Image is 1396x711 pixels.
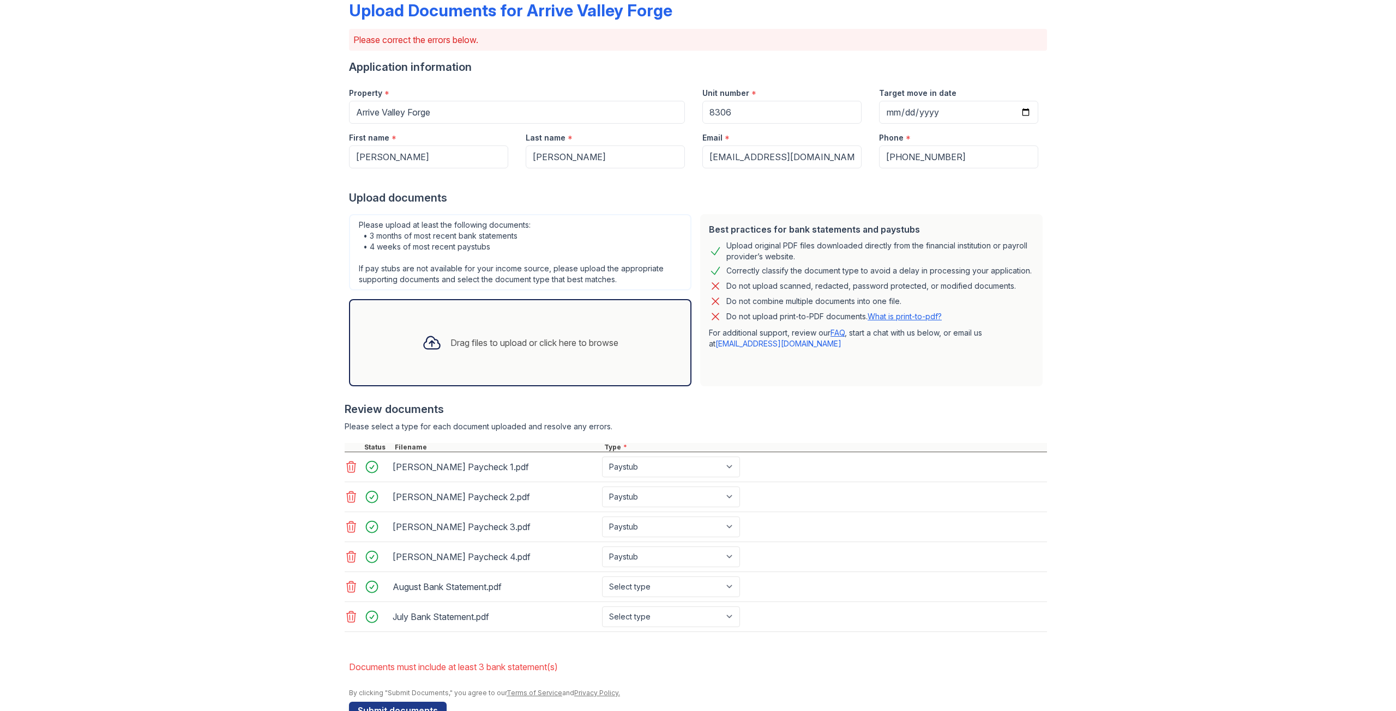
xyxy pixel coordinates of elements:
[574,689,620,697] a: Privacy Policy.
[726,279,1016,293] div: Do not upload scanned, redacted, password protected, or modified documents.
[349,132,389,143] label: First name
[715,339,841,348] a: [EMAIL_ADDRESS][DOMAIN_NAME]
[709,327,1034,349] p: For additional support, review our , start a chat with us below, or email us at
[353,33,1043,46] p: Please correct the errors below.
[349,689,1047,697] div: By clicking "Submit Documents," you agree to our and
[393,443,602,452] div: Filename
[393,608,598,625] div: July Bank Statement.pdf
[345,402,1047,417] div: Review documents
[831,328,845,337] a: FAQ
[879,132,904,143] label: Phone
[393,488,598,506] div: [PERSON_NAME] Paycheck 2.pdf
[393,518,598,536] div: [PERSON_NAME] Paycheck 3.pdf
[526,132,565,143] label: Last name
[507,689,562,697] a: Terms of Service
[349,190,1047,205] div: Upload documents
[349,214,691,290] div: Please upload at least the following documents: • 3 months of most recent bank statements • 4 wee...
[362,443,393,452] div: Status
[726,311,942,322] p: Do not upload print-to-PDF documents.
[345,421,1047,432] div: Please select a type for each document uploaded and resolve any errors.
[349,1,672,20] div: Upload Documents for Arrive Valley Forge
[709,223,1034,236] div: Best practices for bank statements and paystubs
[393,548,598,566] div: [PERSON_NAME] Paycheck 4.pdf
[602,443,1047,452] div: Type
[393,578,598,595] div: August Bank Statement.pdf
[879,88,956,99] label: Target move in date
[349,656,1047,678] li: Documents must include at least 3 bank statement(s)
[868,312,942,321] a: What is print-to-pdf?
[702,88,749,99] label: Unit number
[349,59,1047,75] div: Application information
[450,336,618,349] div: Drag files to upload or click here to browse
[393,458,598,476] div: [PERSON_NAME] Paycheck 1.pdf
[726,240,1034,262] div: Upload original PDF files downloaded directly from the financial institution or payroll provider’...
[349,88,382,99] label: Property
[726,295,901,308] div: Do not combine multiple documents into one file.
[726,264,1032,277] div: Correctly classify the document type to avoid a delay in processing your application.
[702,132,723,143] label: Email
